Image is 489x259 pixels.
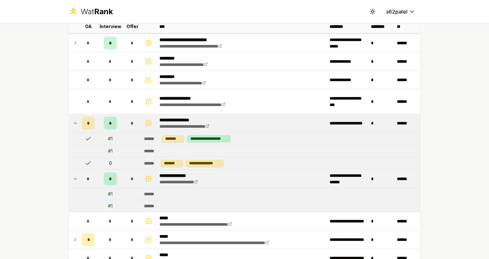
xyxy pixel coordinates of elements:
a: WatRank [69,6,113,17]
span: Rank [94,7,113,16]
td: 0 [97,157,123,169]
div: # 1 [108,203,113,209]
div: # 1 [108,191,113,197]
p: OA [85,23,92,30]
div: Wat [81,6,113,17]
p: Interview [100,23,121,30]
p: Offer [126,23,138,30]
div: # 1 [108,148,113,154]
button: s62patel [381,6,420,17]
div: # 1 [108,135,113,142]
span: s62patel [386,8,407,16]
